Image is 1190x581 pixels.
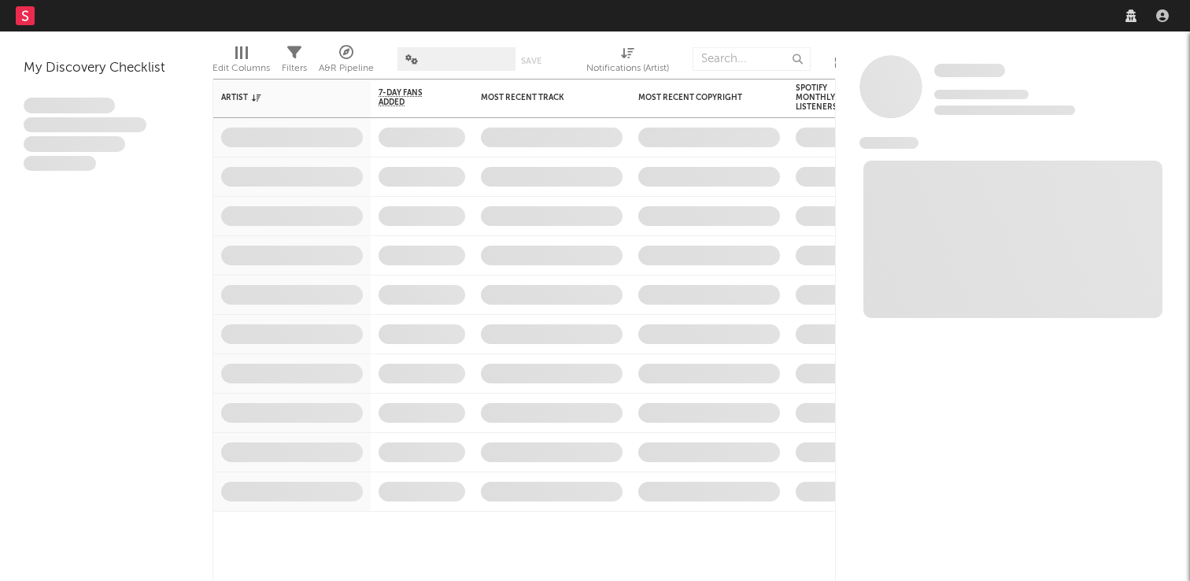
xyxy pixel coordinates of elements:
[24,136,125,152] span: Praesent ac interdum
[934,90,1029,99] span: Tracking Since: [DATE]
[24,156,96,172] span: Aliquam viverra
[859,137,918,149] span: News Feed
[319,59,374,78] div: A&R Pipeline
[221,93,339,102] div: Artist
[24,59,189,78] div: My Discovery Checklist
[213,59,270,78] div: Edit Columns
[24,117,146,133] span: Integer aliquet in purus et
[319,39,374,85] div: A&R Pipeline
[24,98,115,113] span: Lorem ipsum dolor
[213,39,270,85] div: Edit Columns
[693,47,811,71] input: Search...
[796,83,851,112] div: Spotify Monthly Listeners
[638,93,756,102] div: Most Recent Copyright
[934,63,1005,79] a: Some Artist
[481,93,599,102] div: Most Recent Track
[586,39,669,85] div: Notifications (Artist)
[521,57,541,65] button: Save
[934,64,1005,77] span: Some Artist
[586,59,669,78] div: Notifications (Artist)
[379,88,442,107] span: 7-Day Fans Added
[282,39,307,85] div: Filters
[934,105,1075,115] span: 0 fans last week
[282,59,307,78] div: Filters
